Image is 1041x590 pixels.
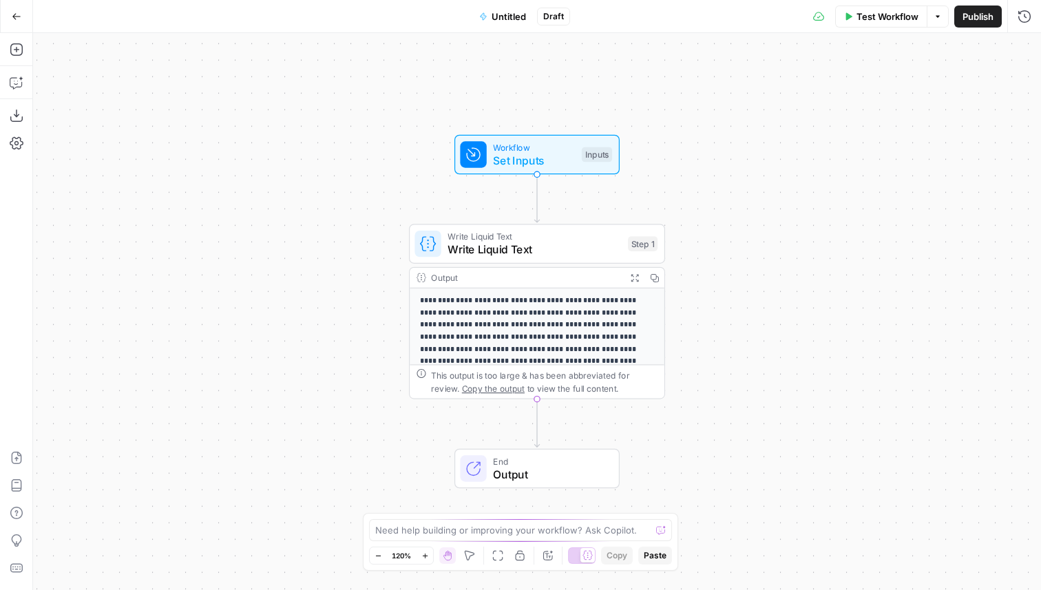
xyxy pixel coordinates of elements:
[493,454,605,467] span: End
[409,135,665,175] div: WorkflowSet InputsInputs
[462,383,525,393] span: Copy the output
[448,230,621,243] span: Write Liquid Text
[493,140,575,154] span: Workflow
[534,174,539,222] g: Edge from start to step_1
[644,549,666,562] span: Paste
[448,242,621,258] span: Write Liquid Text
[493,152,575,169] span: Set Inputs
[638,547,672,565] button: Paste
[492,10,526,23] span: Untitled
[835,6,927,28] button: Test Workflow
[534,399,539,447] g: Edge from step_1 to end
[543,10,564,23] span: Draft
[409,449,665,489] div: EndOutput
[601,547,633,565] button: Copy
[954,6,1002,28] button: Publish
[471,6,534,28] button: Untitled
[493,466,605,483] span: Output
[582,147,612,162] div: Inputs
[431,368,658,394] div: This output is too large & has been abbreviated for review. to view the full content.
[856,10,918,23] span: Test Workflow
[392,550,411,561] span: 120%
[963,10,993,23] span: Publish
[628,236,658,251] div: Step 1
[431,271,620,284] div: Output
[607,549,627,562] span: Copy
